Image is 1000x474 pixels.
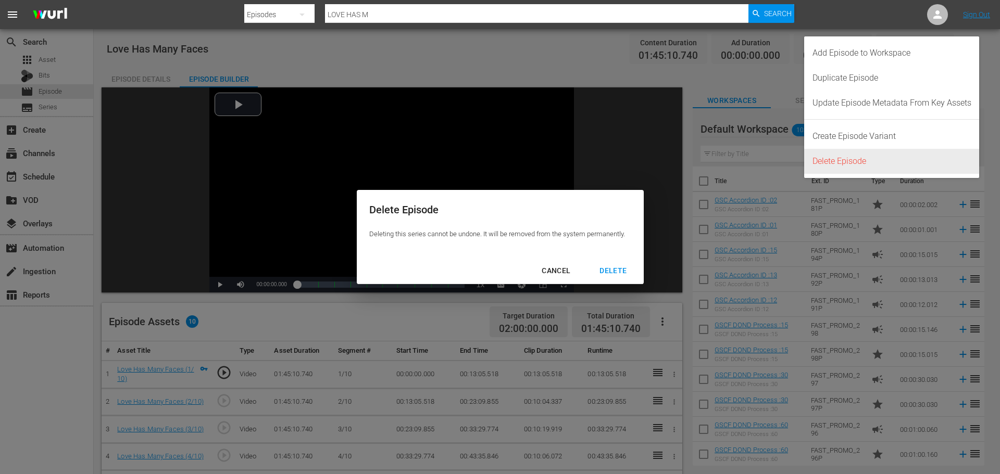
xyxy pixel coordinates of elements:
[813,91,971,116] div: Update Episode Metadata From Key Assets
[369,202,625,217] div: Delete Episode
[369,229,625,239] p: Deleting this series cannot be undone. It will be removed from the system permanently.
[813,66,971,91] div: Duplicate Episode
[591,264,635,277] div: DELETE
[764,4,792,23] span: Search
[529,261,583,280] button: CANCEL
[587,261,639,280] button: DELETE
[813,149,971,174] div: Delete Episode
[25,3,75,27] img: ans4CAIJ8jUAAAAAAAAAAAAAAAAAAAAAAAAgQb4GAAAAAAAAAAAAAAAAAAAAAAAAJMjXAAAAAAAAAAAAAAAAAAAAAAAAgAT5G...
[813,124,971,149] div: Create Episode Variant
[533,264,579,277] div: CANCEL
[963,10,990,19] a: Sign Out
[6,8,19,21] span: menu
[813,41,971,66] div: Add Episode to Workspace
